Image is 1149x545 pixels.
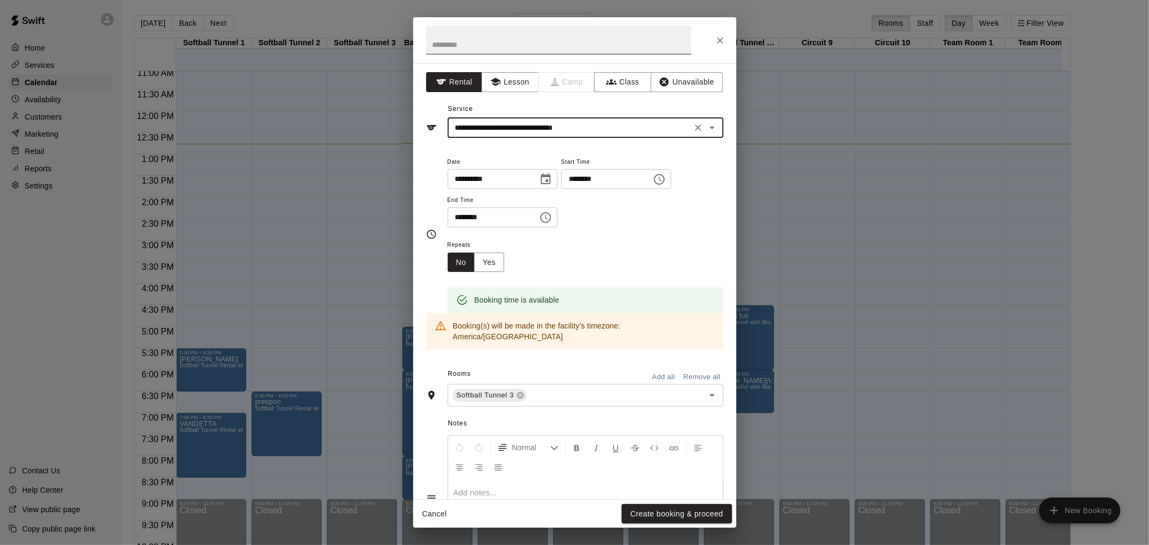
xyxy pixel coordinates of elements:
[426,229,437,240] svg: Timing
[711,31,730,50] button: Close
[482,72,538,92] button: Lesson
[474,253,504,272] button: Yes
[448,155,558,170] span: Date
[426,493,437,504] svg: Notes
[426,390,437,401] svg: Rooms
[448,370,471,378] span: Rooms
[535,207,556,228] button: Choose time, selected time is 8:30 PM
[453,316,715,346] div: Booking(s) will be made in the facility's timezone: America/[GEOGRAPHIC_DATA]
[651,72,723,92] button: Unavailable
[448,238,513,253] span: Repeats
[649,169,670,190] button: Choose time, selected time is 7:00 PM
[691,120,706,135] button: Clear
[489,457,507,477] button: Justify Align
[539,72,595,92] span: Camps can only be created in the Services page
[450,457,469,477] button: Center Align
[452,389,527,402] div: Softball Tunnel 3
[448,105,473,113] span: Service
[450,438,469,457] button: Undo
[594,72,651,92] button: Class
[705,388,720,403] button: Open
[646,369,681,386] button: Add all
[470,438,488,457] button: Redo
[607,438,625,457] button: Format Underline
[426,122,437,133] svg: Service
[622,504,732,524] button: Create booking & proceed
[475,290,560,310] div: Booking time is available
[681,369,723,386] button: Remove all
[665,438,683,457] button: Insert Link
[448,415,723,432] span: Notes
[587,438,605,457] button: Format Italics
[426,72,483,92] button: Rental
[535,169,556,190] button: Choose date, selected date is Sep 18, 2025
[689,438,707,457] button: Left Align
[417,504,452,524] button: Cancel
[512,442,550,453] span: Normal
[452,390,518,401] span: Softball Tunnel 3
[705,120,720,135] button: Open
[645,438,664,457] button: Insert Code
[561,155,671,170] span: Start Time
[470,457,488,477] button: Right Align
[626,438,644,457] button: Format Strikethrough
[568,438,586,457] button: Format Bold
[448,193,558,208] span: End Time
[493,438,563,457] button: Formatting Options
[448,253,475,272] button: No
[448,253,505,272] div: outlined button group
